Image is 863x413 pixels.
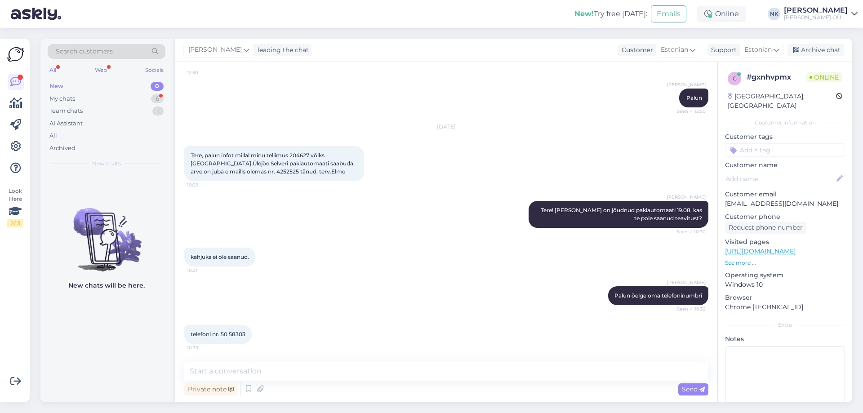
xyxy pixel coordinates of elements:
[725,222,806,234] div: Request phone number
[784,14,848,21] div: [PERSON_NAME] OÜ
[49,144,76,153] div: Archived
[787,44,844,56] div: Archive chat
[49,94,75,103] div: My chats
[651,5,686,22] button: Emails
[7,46,24,63] img: Askly Logo
[667,279,706,286] span: [PERSON_NAME]
[733,75,737,82] span: g
[744,45,772,55] span: Estonian
[725,199,845,209] p: [EMAIL_ADDRESS][DOMAIN_NAME]
[661,45,688,55] span: Estonian
[49,119,83,128] div: AI Assistant
[49,131,57,140] div: All
[725,280,845,289] p: Windows 10
[151,82,164,91] div: 0
[574,9,647,19] div: Try free [DATE]:
[187,344,221,351] span: 10:33
[725,302,845,312] p: Chrome [TECHNICAL_ID]
[725,190,845,199] p: Customer email
[725,174,835,184] input: Add name
[7,219,23,227] div: 2 / 3
[728,92,836,111] div: [GEOGRAPHIC_DATA], [GEOGRAPHIC_DATA]
[667,81,706,88] span: [PERSON_NAME]
[187,69,221,76] span: 12:50
[191,152,356,175] span: Tere, palun infot millal minu tellimus 204627 võiks [GEOGRAPHIC_DATA] Ülejõe Selveri pakiautomaat...
[784,7,858,21] a: [PERSON_NAME][PERSON_NAME] OÜ
[725,119,845,127] div: Customer information
[725,132,845,142] p: Customer tags
[725,237,845,247] p: Visited pages
[191,331,245,338] span: telefoni nr. 50 58303
[707,45,737,55] div: Support
[56,47,113,56] span: Search customers
[784,7,848,14] div: [PERSON_NAME]
[93,64,109,76] div: Web
[68,281,145,290] p: New chats will be here.
[618,45,653,55] div: Customer
[725,259,845,267] p: See more ...
[686,94,702,101] span: Palun
[725,212,845,222] p: Customer phone
[725,321,845,329] div: Extra
[92,160,121,168] span: New chats
[697,6,746,22] div: Online
[667,194,706,200] span: [PERSON_NAME]
[541,207,703,222] span: Tere! [PERSON_NAME] on jõudnud pakiautomaati 19.08, kas te pole saanud teavitust?
[7,187,23,227] div: Look Here
[747,72,806,83] div: # gxnhvpmx
[49,107,83,115] div: Team chats
[672,306,706,312] span: Seen ✓ 10:32
[725,334,845,344] p: Notes
[48,64,58,76] div: All
[49,82,63,91] div: New
[725,143,845,157] input: Add a tag
[184,123,708,131] div: [DATE]
[672,108,706,115] span: Seen ✓ 12:50
[725,247,796,255] a: [URL][DOMAIN_NAME]
[768,8,780,20] div: NK
[184,383,237,395] div: Private note
[725,271,845,280] p: Operating system
[187,182,221,188] span: 10:29
[725,160,845,170] p: Customer name
[151,94,164,103] div: 6
[143,64,165,76] div: Socials
[187,267,221,274] span: 10:31
[191,253,249,260] span: kahjuks ei ole saanud.
[574,9,594,18] b: New!
[152,107,164,115] div: 1
[188,45,242,55] span: [PERSON_NAME]
[40,192,173,273] img: No chats
[672,228,706,235] span: Seen ✓ 10:30
[254,45,309,55] div: leading the chat
[725,293,845,302] p: Browser
[682,385,705,393] span: Send
[614,292,702,299] span: Palun öelge oma telefoninumbri
[806,72,842,82] span: Online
